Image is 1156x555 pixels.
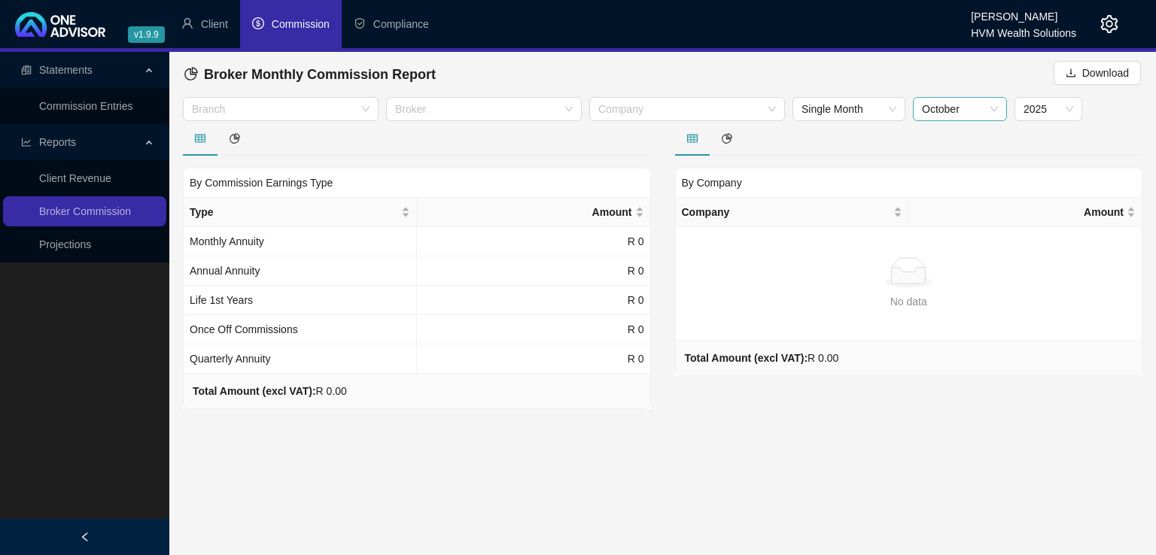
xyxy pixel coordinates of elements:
[675,168,1143,197] div: By Company
[204,67,436,82] span: Broker Monthly Commission Report
[190,204,398,220] span: Type
[39,64,93,76] span: Statements
[128,26,165,43] span: v1.9.9
[184,67,198,80] span: pie-chart
[190,294,253,306] span: Life 1st Years
[230,133,240,144] span: pie-chart
[193,383,347,399] div: R 0.00
[417,198,650,227] th: Amount
[722,133,732,144] span: pie-chart
[21,137,32,147] span: line-chart
[909,198,1142,227] th: Amount
[1082,65,1129,81] span: Download
[971,4,1076,20] div: [PERSON_NAME]
[39,100,132,112] a: Commission Entries
[39,238,91,250] a: Projections
[417,344,650,374] td: R 0
[39,172,111,184] a: Client Revenue
[915,204,1124,220] span: Amount
[1066,68,1076,78] span: download
[252,17,264,29] span: dollar
[417,256,650,286] td: R 0
[21,65,32,75] span: reconciliation
[685,350,839,366] div: R 0.00
[676,198,909,227] th: Company
[354,17,366,29] span: safety
[272,18,330,30] span: Commission
[423,204,631,220] span: Amount
[688,293,1130,310] div: No data
[184,198,417,227] th: Type
[417,286,650,315] td: R 0
[922,98,998,120] span: October
[193,385,316,397] b: Total Amount (excl VAT):
[39,136,76,148] span: Reports
[201,18,228,30] span: Client
[373,18,429,30] span: Compliance
[1024,98,1073,120] span: 2025
[190,235,264,247] span: Monthly Annuity
[183,168,651,197] div: By Commission Earnings Type
[190,265,260,277] span: Annual Annuity
[80,532,90,542] span: left
[1054,61,1141,85] button: Download
[190,323,298,335] span: Once Off Commissions
[181,17,193,29] span: user
[802,98,896,120] span: Single Month
[190,353,270,365] span: Quarterly Annuity
[685,352,808,364] b: Total Amount (excl VAT):
[417,227,650,256] td: R 0
[971,20,1076,37] div: HVM Wealth Solutions
[1100,15,1118,33] span: setting
[39,205,131,217] a: Broker Commission
[682,204,890,220] span: Company
[417,315,650,344] td: R 0
[687,133,698,144] span: table
[195,133,205,144] span: table
[15,12,105,37] img: 2df55531c6924b55f21c4cf5d4484680-logo-light.svg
